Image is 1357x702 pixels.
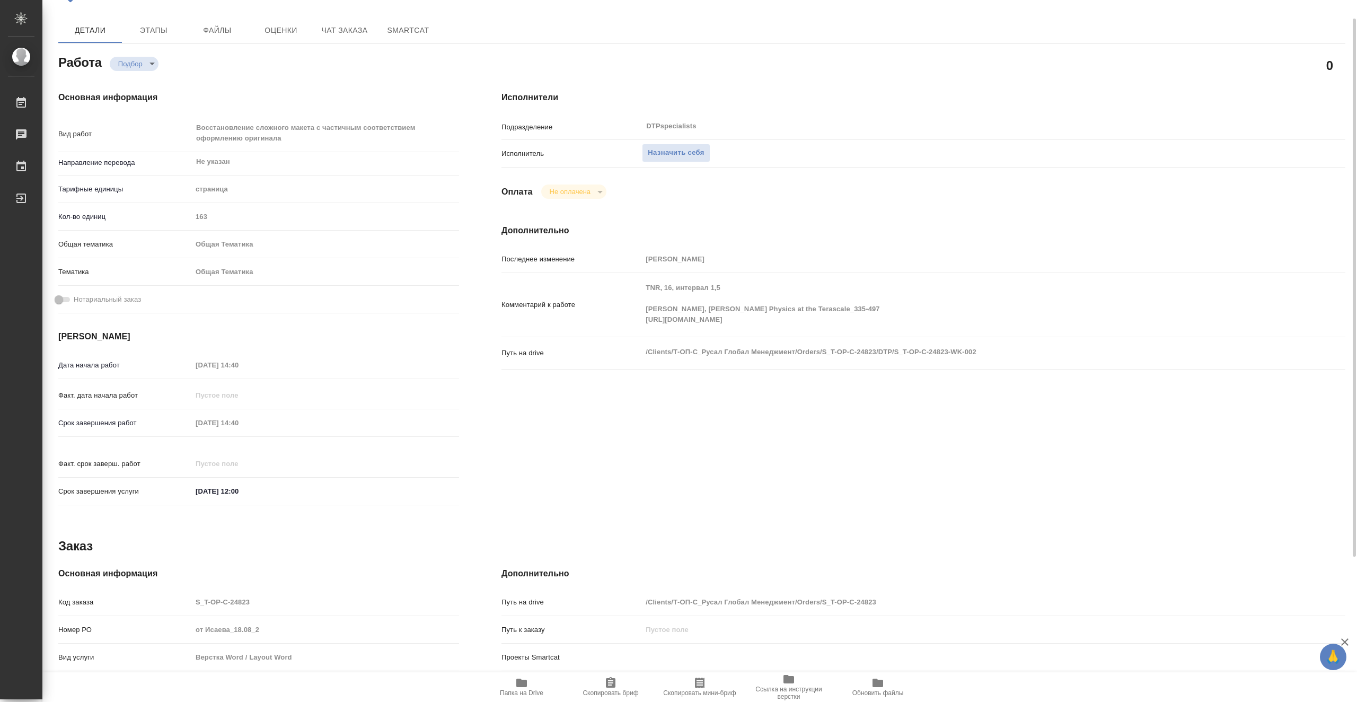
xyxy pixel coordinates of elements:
input: Пустое поле [192,415,285,431]
p: Дата начала работ [58,360,192,371]
input: Пустое поле [642,594,1275,610]
input: Пустое поле [192,622,459,637]
p: Путь к заказу [501,625,642,635]
span: Ссылка на инструкции верстки [751,686,827,700]
p: Общая тематика [58,239,192,250]
p: Путь на drive [501,348,642,358]
input: Пустое поле [192,388,285,403]
p: Срок завершения услуги [58,486,192,497]
textarea: /Clients/Т-ОП-С_Русал Глобал Менеджмент/Orders/S_T-OP-C-24823/DTP/S_T-OP-C-24823-WK-002 [642,343,1275,361]
input: Пустое поле [192,594,459,610]
button: Подбор [115,59,146,68]
p: Тарифные единицы [58,184,192,195]
span: Детали [65,24,116,37]
p: Путь на drive [501,597,642,608]
input: Пустое поле [192,456,285,471]
p: Направление перевода [58,157,192,168]
p: Проекты Smartcat [501,652,642,663]
span: Файлы [192,24,243,37]
div: страница [192,180,459,198]
span: Чат заказа [319,24,370,37]
span: Обновить файлы [852,689,904,697]
span: Оценки [255,24,306,37]
button: Не оплачена [547,187,594,196]
h4: Исполнители [501,91,1345,104]
h4: Дополнительно [501,224,1345,237]
p: Вид услуги [58,652,192,663]
button: Ссылка на инструкции верстки [744,672,833,702]
p: Исполнитель [501,148,642,159]
input: Пустое поле [642,622,1275,637]
h2: Заказ [58,538,93,555]
p: Факт. срок заверш. работ [58,459,192,469]
p: Последнее изменение [501,254,642,265]
span: Этапы [128,24,179,37]
input: Пустое поле [642,251,1275,267]
h4: Основная информация [58,91,459,104]
p: Комментарий к работе [501,300,642,310]
p: Тематика [58,267,192,277]
button: Обновить файлы [833,672,922,702]
h4: [PERSON_NAME] [58,330,459,343]
button: Скопировать мини-бриф [655,672,744,702]
button: Скопировать бриф [566,672,655,702]
span: Назначить себя [648,147,704,159]
input: Пустое поле [192,650,459,665]
span: Нотариальный заказ [74,294,141,305]
button: 🙏 [1320,644,1346,670]
p: Факт. дата начала работ [58,390,192,401]
span: Скопировать бриф [583,689,638,697]
div: Подбор [110,57,158,71]
textarea: TNR, 16, интервал 1,5 [PERSON_NAME], [PERSON_NAME] Physics at the Terascale_335-497 [URL][DOMAIN_... [642,279,1275,329]
button: Назначить себя [642,144,710,162]
span: SmartCat [383,24,434,37]
input: Пустое поле [192,357,285,373]
div: Общая Тематика [192,263,459,281]
h2: Работа [58,52,102,71]
p: Подразделение [501,122,642,133]
h2: 0 [1326,56,1333,74]
span: Папка на Drive [500,689,543,697]
input: Пустое поле [192,209,459,224]
button: Папка на Drive [477,672,566,702]
p: Срок завершения работ [58,418,192,428]
p: Код заказа [58,597,192,608]
p: Вид работ [58,129,192,139]
p: Номер РО [58,625,192,635]
h4: Основная информация [58,567,459,580]
input: ✎ Введи что-нибудь [192,484,285,499]
span: 🙏 [1324,646,1342,668]
h4: Дополнительно [501,567,1345,580]
h4: Оплата [501,186,533,198]
div: Общая Тематика [192,235,459,253]
p: Кол-во единиц [58,212,192,222]
span: Скопировать мини-бриф [663,689,736,697]
div: Подбор [541,185,606,199]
